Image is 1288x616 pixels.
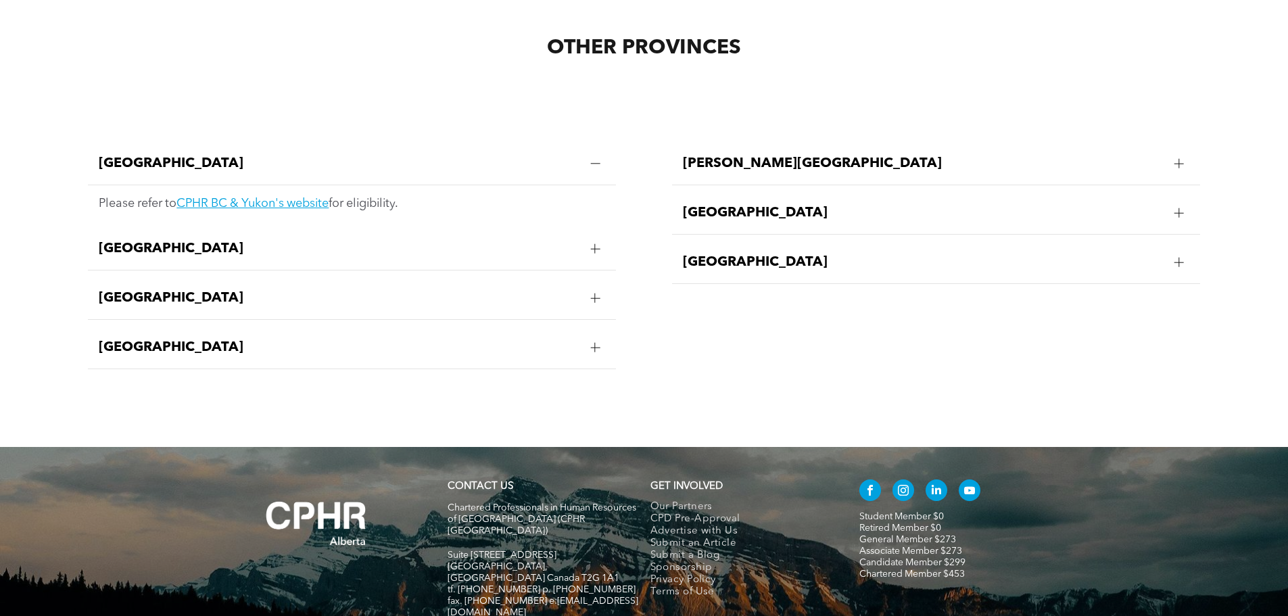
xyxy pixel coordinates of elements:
span: [GEOGRAPHIC_DATA] [99,339,579,356]
a: Candidate Member $299 [859,558,965,567]
span: [GEOGRAPHIC_DATA] [683,254,1164,270]
a: Retired Member $0 [859,523,941,533]
a: Submit a Blog [650,550,831,562]
a: CPD Pre-Approval [650,513,831,525]
span: [GEOGRAPHIC_DATA] [683,205,1164,221]
span: [GEOGRAPHIC_DATA] [99,156,579,172]
span: tf. [PHONE_NUMBER] p. [PHONE_NUMBER] [448,585,636,594]
a: CPHR BC & Yukon's website [176,197,329,210]
span: [PERSON_NAME][GEOGRAPHIC_DATA] [683,156,1164,172]
span: OTHER PROVINCES [547,38,741,58]
a: Terms of Use [650,586,831,598]
a: Chartered Member $453 [859,569,965,579]
a: CONTACT US [448,481,513,492]
a: Sponsorship [650,562,831,574]
a: facebook [859,479,881,504]
a: General Member $273 [859,535,956,544]
span: Suite [STREET_ADDRESS] [448,550,556,560]
p: Please refer to for eligibility. [99,196,605,211]
a: Privacy Policy [650,574,831,586]
a: linkedin [926,479,947,504]
img: A white background with a few lines on it [239,474,394,573]
span: [GEOGRAPHIC_DATA] [99,241,579,257]
a: Our Partners [650,501,831,513]
span: [GEOGRAPHIC_DATA] [99,290,579,306]
a: Advertise with Us [650,525,831,538]
span: GET INVOLVED [650,481,723,492]
a: youtube [959,479,980,504]
a: Associate Member $273 [859,546,962,556]
a: Submit an Article [650,538,831,550]
a: Student Member $0 [859,512,944,521]
span: [GEOGRAPHIC_DATA], [GEOGRAPHIC_DATA] Canada T2G 1A1 [448,562,619,583]
span: Chartered Professionals in Human Resources of [GEOGRAPHIC_DATA] (CPHR [GEOGRAPHIC_DATA]) [448,503,636,536]
a: instagram [892,479,914,504]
